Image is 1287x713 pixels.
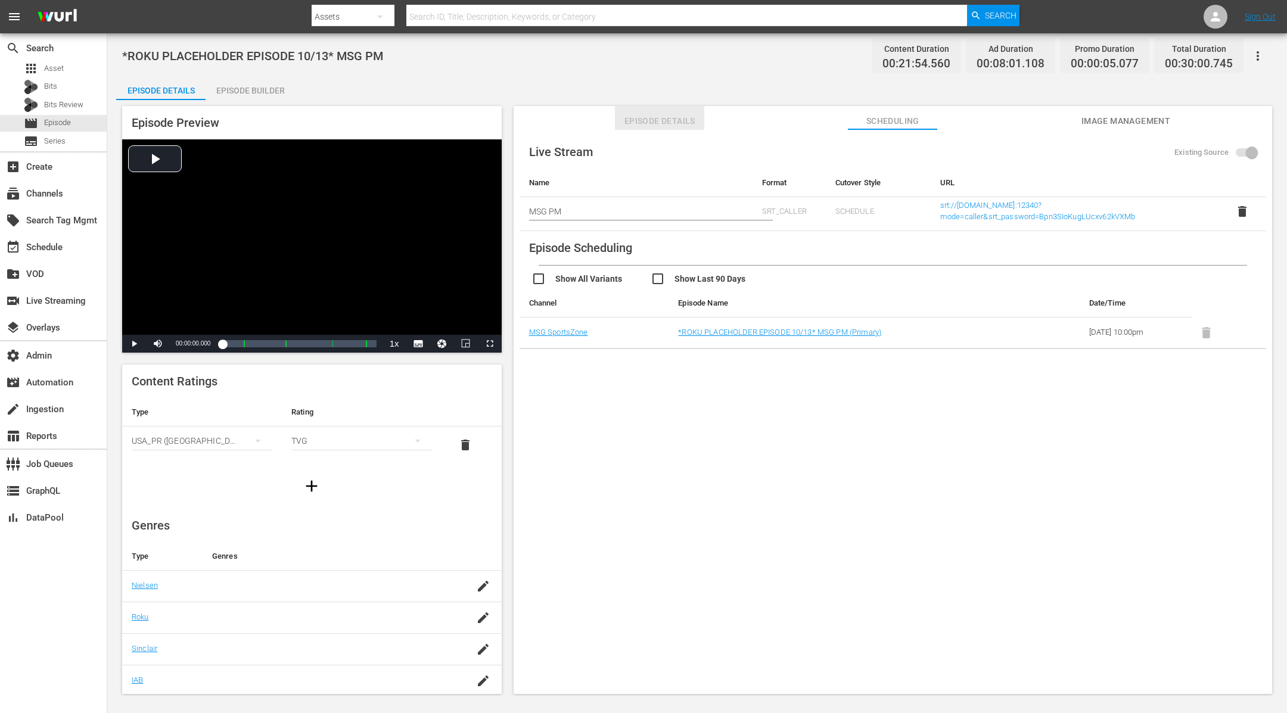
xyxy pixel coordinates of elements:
a: Sinclair [132,644,157,653]
span: 00:08:01.108 [977,57,1044,71]
span: Episode Preview [132,116,219,130]
span: Ingestion [6,402,20,416]
span: Episode [44,117,71,129]
span: Series [24,134,38,148]
th: Channel [520,289,669,317]
div: Episode Builder [206,76,295,105]
td: [DATE] 10:00pm [1080,317,1192,348]
span: Episode Details [615,114,704,129]
span: Overlays [6,320,20,335]
th: Name [520,169,753,197]
th: Rating [282,398,442,426]
span: Live Stream [529,145,593,159]
span: Job Queues [6,457,20,471]
span: GraphQL [6,484,20,498]
a: IAB [132,675,143,684]
div: Bits [24,80,38,94]
a: Nielsen [132,581,158,590]
span: 00:00:05.077 [1071,57,1139,71]
a: Sign Out [1245,12,1276,21]
div: USA_PR ([GEOGRAPHIC_DATA] ([GEOGRAPHIC_DATA])) [132,424,272,457]
th: Episode Name [669,289,1005,317]
th: URL [931,169,1218,197]
span: Search Tag Mgmt [6,213,20,228]
th: Genres [203,542,462,571]
span: DataPool [6,510,20,525]
a: MSG SportsZone [529,328,588,337]
div: Video Player [122,139,502,353]
button: Episode Details [116,76,206,100]
table: simple table [122,398,502,463]
span: 00:30:00.745 [1165,57,1233,71]
span: menu [7,10,21,24]
span: Image Management [1081,114,1170,129]
span: Live Streaming [6,294,20,308]
span: Search [985,5,1016,26]
span: Create [6,160,20,174]
span: Episode [24,116,38,130]
button: Subtitles [406,335,430,353]
span: Episode Scheduling [529,241,632,255]
button: Mute [146,335,170,353]
span: Channels [6,186,20,201]
td: SCHEDULE [826,197,931,231]
span: Asset [44,63,64,74]
th: Cutover Style [826,169,931,197]
span: Reports [6,429,20,443]
a: Roku [132,612,149,621]
button: Playback Rate [383,335,406,353]
div: TVG [291,424,432,457]
div: Episode Details [116,76,206,105]
span: delete [1235,204,1249,219]
div: Bits Review [24,98,38,112]
span: Series [44,135,66,147]
span: Existing Source [1174,147,1229,158]
div: Progress Bar [222,340,376,347]
span: Bits Review [44,99,83,111]
img: ans4CAIJ8jUAAAAAAAAAAAAAAAAAAAAAAAAgQb4GAAAAAAAAAAAAAAAAAAAAAAAAJMjXAAAAAAAAAAAAAAAAAAAAAAAAgAT5G... [29,3,86,31]
button: Play [122,335,146,353]
div: Content Duration [882,41,950,57]
th: Format [753,169,826,197]
span: Automation [6,375,20,390]
span: Genres [132,518,170,533]
span: Schedule [6,240,20,254]
div: Promo Duration [1071,41,1139,57]
button: Picture-in-Picture [454,335,478,353]
span: Admin [6,348,20,363]
span: 00:21:54.560 [882,57,950,71]
button: delete [451,431,480,459]
th: Date/Time [1080,289,1192,317]
div: Total Duration [1165,41,1233,57]
a: *ROKU PLACEHOLDER EPISODE 10/13* MSG PM (Primary) [678,328,881,337]
span: Bits [44,80,57,92]
span: *ROKU PLACEHOLDER EPISODE 10/13* MSG PM [122,49,383,63]
div: Ad Duration [977,41,1044,57]
button: Search [967,5,1019,26]
span: Content Ratings [132,374,217,388]
span: VOD [6,267,20,281]
button: Jump To Time [430,335,454,353]
span: Scheduling [848,114,937,129]
th: Type [122,542,203,571]
button: Fullscreen [478,335,502,353]
td: SRT_CALLER [753,197,826,231]
span: Asset [24,61,38,76]
span: 00:00:00.000 [176,340,210,347]
span: delete [458,438,472,452]
th: Type [122,398,282,426]
a: srt://[DOMAIN_NAME]:12340?mode=caller&srt_password=Bpn3SIoKugLUcxv62kVXMb [940,201,1136,221]
button: Episode Builder [206,76,295,100]
span: Search [6,41,20,55]
button: delete [1228,197,1257,226]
